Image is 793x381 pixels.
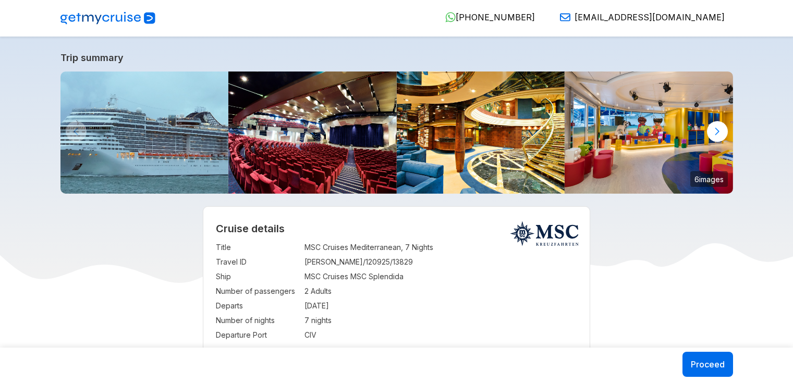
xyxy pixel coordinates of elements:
[216,255,299,269] td: Travel ID
[60,52,733,63] a: Trip summary
[304,299,577,313] td: [DATE]
[216,328,299,342] td: Departure Port
[304,269,577,284] td: MSC Cruises MSC Splendida
[552,12,725,22] a: [EMAIL_ADDRESS][DOMAIN_NAME]
[299,240,304,255] td: :
[299,269,304,284] td: :
[575,12,725,22] span: [EMAIL_ADDRESS][DOMAIN_NAME]
[299,328,304,342] td: :
[299,284,304,299] td: :
[304,313,577,328] td: 7 nights
[304,240,577,255] td: MSC Cruises Mediterranean, 7 Nights
[299,255,304,269] td: :
[216,269,299,284] td: Ship
[304,255,577,269] td: [PERSON_NAME]/120925/13829
[304,328,577,342] td: CIV
[216,240,299,255] td: Title
[228,72,397,194] img: sp_public_area_the_strand_theatre_01.jpg
[216,284,299,299] td: Number of passengers
[690,171,728,187] small: 6 images
[216,222,577,235] h2: Cruise details
[437,12,535,22] a: [PHONE_NUMBER]
[682,352,733,377] button: Proceed
[445,12,456,22] img: WhatsApp
[397,72,565,194] img: sp_public_area_yc_concierge_reception_04.jpg
[560,12,570,22] img: Email
[216,313,299,328] td: Number of nights
[456,12,535,22] span: [PHONE_NUMBER]
[304,284,577,299] td: 2 Adults
[216,299,299,313] td: Departs
[299,313,304,328] td: :
[565,72,733,194] img: sp_public_area_lego_club_03.jpg
[60,72,229,194] img: MSC_SPLENDIDA_%2820037774212%29.jpg
[299,299,304,313] td: :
